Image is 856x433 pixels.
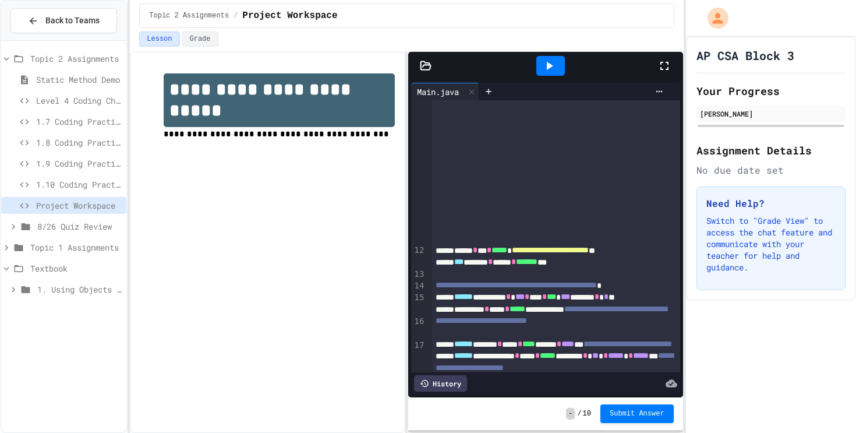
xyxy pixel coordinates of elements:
span: Textbook [30,262,122,274]
span: - [566,408,575,420]
div: History [414,375,467,392]
div: 14 [411,280,426,292]
div: 17 [411,340,426,375]
span: 8/26 Quiz Review [37,220,122,233]
div: My Account [695,5,731,31]
div: Main.java [411,83,479,100]
div: 15 [411,292,426,316]
span: 1.8 Coding Practice [36,136,122,149]
span: Back to Teams [45,15,100,27]
div: 12 [411,245,426,269]
button: Lesson [139,31,179,47]
span: Topic 2 Assignments [30,52,122,65]
span: Topic 2 Assignments [149,11,229,20]
div: [PERSON_NAME] [700,108,842,119]
div: 16 [411,316,426,340]
span: Topic 1 Assignments [30,241,122,254]
div: Main.java [411,86,465,98]
button: Back to Teams [10,8,117,33]
button: Grade [182,31,218,47]
div: 13 [411,269,426,280]
span: Level 4 Coding Challenge [36,94,122,107]
span: Project Workspace [36,199,122,212]
div: No due date set [696,163,846,177]
h2: Your Progress [696,83,846,99]
h1: AP CSA Block 3 [696,47,794,64]
button: Submit Answer [600,404,674,423]
span: Submit Answer [610,409,664,418]
p: Switch to "Grade View" to access the chat feature and communicate with your teacher for help and ... [706,215,836,273]
span: Project Workspace [242,9,337,23]
span: 10 [583,409,591,418]
h3: Need Help? [706,196,836,210]
span: Static Method Demo [36,73,122,86]
span: 1.10 Coding Practice [36,178,122,191]
span: / [234,11,238,20]
span: 1. Using Objects and Methods [37,283,122,295]
span: 1.9 Coding Practice [36,157,122,170]
span: 1.7 Coding Practice [36,115,122,128]
span: / [577,409,581,418]
h2: Assignment Details [696,142,846,159]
